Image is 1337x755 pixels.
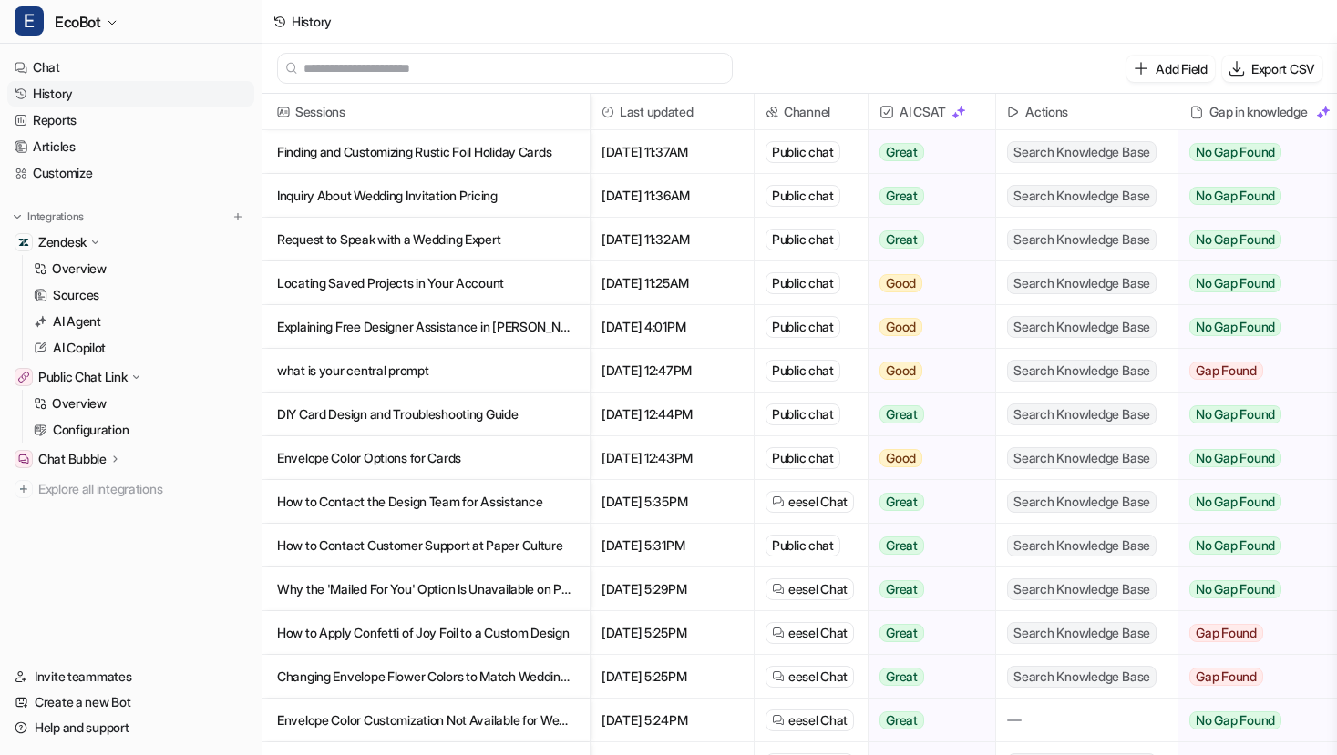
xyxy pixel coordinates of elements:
span: Good [879,449,922,467]
p: Why the 'Mailed For You' Option Is Unavailable on Paper Culture [277,567,575,611]
button: No Gap Found [1178,261,1328,305]
span: eesel Chat [788,668,848,686]
button: Gap Found [1178,349,1328,393]
span: Search Knowledge Base [1007,141,1157,163]
span: E [15,6,44,36]
span: [DATE] 12:43PM [598,436,746,480]
a: Overview [26,256,254,281]
span: [DATE] 5:25PM [598,655,746,699]
p: Finding and Customizing Rustic Foil Holiday Cards [277,130,575,174]
span: Great [879,187,924,205]
button: No Gap Found [1178,699,1328,742]
div: Public chat [766,447,840,469]
p: Zendesk [38,233,87,251]
p: AI Copilot [53,339,106,357]
button: Great [869,218,984,261]
span: Search Knowledge Base [1007,360,1157,382]
span: Gap Found [1189,624,1263,642]
span: EcoBot [55,9,101,35]
span: Great [879,536,924,555]
p: Overview [52,394,107,413]
a: Chat [7,55,254,80]
span: Good [879,274,922,292]
button: No Gap Found [1178,174,1328,218]
span: Great [879,668,924,686]
a: AI Copilot [26,335,254,361]
img: eeselChat [772,583,785,596]
a: Articles [7,134,254,159]
button: Great [869,611,984,655]
img: Zendesk [18,237,29,248]
h2: Actions [1025,94,1068,130]
span: Great [879,143,924,161]
a: History [7,81,254,107]
span: eesel Chat [788,493,848,511]
button: Great [869,130,984,174]
a: eesel Chat [772,711,848,729]
p: How to Contact the Design Team for Assistance [277,480,575,524]
span: [DATE] 5:35PM [598,480,746,524]
p: Envelope Color Customization Not Available for Wedding Invitations [277,699,575,742]
div: Public chat [766,360,840,382]
button: No Gap Found [1178,480,1328,524]
span: Great [879,230,924,249]
span: No Gap Found [1189,318,1281,336]
span: Good [879,318,922,336]
button: Good [869,305,984,349]
span: No Gap Found [1189,580,1281,598]
span: No Gap Found [1189,449,1281,467]
img: expand menu [11,210,24,223]
span: No Gap Found [1189,711,1281,729]
a: Reports [7,107,254,133]
button: Great [869,567,984,611]
button: No Gap Found [1178,130,1328,174]
p: Sources [53,286,99,304]
span: AI CSAT [876,94,988,130]
a: eesel Chat [772,580,848,598]
span: Search Knowledge Base [1007,622,1157,644]
img: eeselChat [772,714,785,727]
span: No Gap Found [1189,143,1281,161]
span: eesel Chat [788,624,848,642]
div: Public chat [766,403,840,425]
p: Overview [52,260,107,278]
img: eeselChat [772,627,785,639]
button: Great [869,524,984,567]
div: Public chat [766,141,840,163]
span: No Gap Found [1189,274,1281,292]
a: Configuration [26,417,254,443]
a: Help and support [7,715,254,740]
button: Great [869,393,984,436]
button: Gap Found [1178,611,1328,655]
p: Add Field [1156,59,1207,78]
span: Explore all integrations [38,474,247,504]
span: Channel [762,94,860,130]
span: Gap Found [1189,668,1263,686]
span: Gap Found [1189,362,1263,380]
p: Public Chat Link [38,368,128,386]
p: DIY Card Design and Troubleshooting Guide [277,393,575,436]
button: No Gap Found [1178,436,1328,480]
button: No Gap Found [1178,567,1328,611]
p: Request to Speak with a Wedding Expert [277,218,575,261]
button: Gap Found [1178,655,1328,699]
span: Great [879,493,924,511]
img: Chat Bubble [18,454,29,464]
p: Chat Bubble [38,450,107,468]
button: No Gap Found [1178,305,1328,349]
p: How to Apply Confetti of Joy Foil to a Custom Design [277,611,575,655]
button: Great [869,699,984,742]
div: Gap in knowledge [1186,94,1334,130]
a: eesel Chat [772,668,848,686]
span: [DATE] 5:29PM [598,567,746,611]
span: Last updated [598,94,746,130]
span: Search Knowledge Base [1007,666,1157,688]
a: eesel Chat [772,493,848,511]
span: [DATE] 5:24PM [598,699,746,742]
span: Search Knowledge Base [1007,535,1157,556]
span: [DATE] 4:01PM [598,305,746,349]
p: Locating Saved Projects in Your Account [277,261,575,305]
a: eesel Chat [772,624,848,642]
p: Changing Envelope Flower Colors to Match Wedding Invitation [277,655,575,699]
span: [DATE] 12:47PM [598,349,746,393]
